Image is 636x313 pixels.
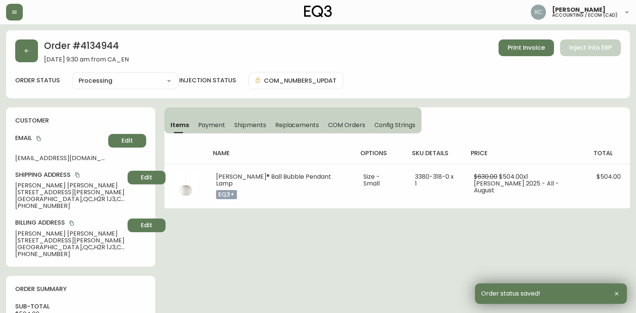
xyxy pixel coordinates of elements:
[474,172,497,181] span: $630.00
[552,7,606,13] span: [PERSON_NAME]
[499,39,554,56] button: Print Invoice
[15,285,146,293] h4: order summary
[170,121,189,129] span: Items
[68,219,76,227] button: copy
[128,171,166,184] button: Edit
[179,76,236,85] h4: injection status
[108,134,146,148] button: Edit
[234,121,266,129] span: Shipments
[481,290,540,297] span: Order status saved!
[15,76,60,85] label: order status
[499,172,528,181] span: $504.00 x 1
[141,221,152,230] span: Edit
[15,203,125,209] span: [PHONE_NUMBER]
[15,182,125,189] span: [PERSON_NAME] [PERSON_NAME]
[304,5,332,17] img: logo
[531,5,546,20] img: f4ba4e02bd060be8f1386e3ca455bd0e
[360,149,400,157] h4: options
[74,171,81,179] button: copy
[474,179,559,195] span: [PERSON_NAME] 2025 - All - August
[128,219,166,232] button: Edit
[122,137,133,145] span: Edit
[174,173,198,198] img: b7aa0912-20a6-4566-b270-182ed83c6afa.jpg
[35,135,43,142] button: copy
[471,149,581,157] h4: price
[593,149,624,157] h4: total
[15,189,125,196] span: [STREET_ADDRESS][PERSON_NAME]
[552,13,618,17] h5: accounting / ecom (cad)
[44,56,129,63] span: [DATE] 9:30 am from CA_EN
[141,173,152,182] span: Edit
[415,172,454,188] span: 3380-318-0 x 1
[15,196,125,203] span: [GEOGRAPHIC_DATA] , QC , H2R 1J3 , CA
[597,172,621,181] span: $504.00
[15,171,125,179] h4: Shipping Address
[328,121,365,129] span: COM Orders
[198,121,226,129] span: Payment
[44,39,129,56] h2: Order # 4134944
[15,237,125,244] span: [STREET_ADDRESS][PERSON_NAME]
[15,116,146,125] h4: customer
[374,121,415,129] span: Config Strings
[15,219,125,227] h4: Billing Address
[363,173,397,187] li: Size - Small
[216,172,331,188] span: [PERSON_NAME]® Ball Bubble Pendant Lamp
[15,134,105,142] h4: Email
[15,251,125,258] span: [PHONE_NUMBER]
[15,244,125,251] span: [GEOGRAPHIC_DATA] , QC , H2R 1J3 , CA
[412,149,459,157] h4: sku details
[15,230,125,237] span: [PERSON_NAME] [PERSON_NAME]
[15,302,146,311] h4: sub-total
[508,44,545,52] span: Print Invoice
[275,121,319,129] span: Replacements
[216,190,237,199] p: eq3+
[213,149,348,157] h4: name
[15,155,105,162] span: [EMAIL_ADDRESS][DOMAIN_NAME]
